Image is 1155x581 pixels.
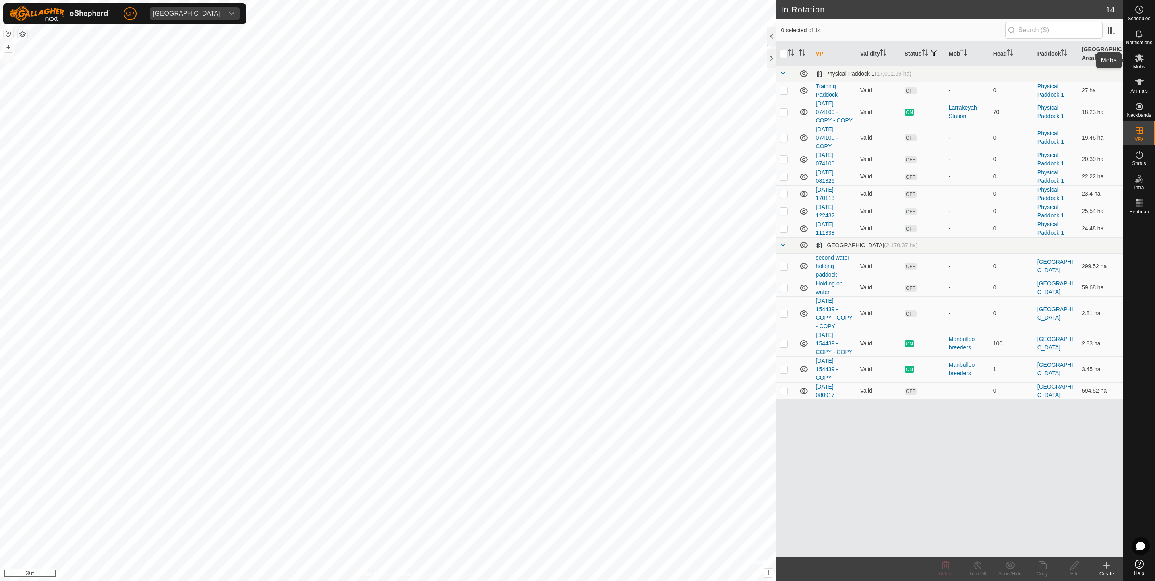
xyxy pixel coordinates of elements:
[1078,99,1123,125] td: 18.23 ha
[1026,570,1058,577] div: Copy
[816,83,838,98] a: Training Paddock
[884,242,917,248] span: (2,170.37 ha)
[1078,42,1123,66] th: [GEOGRAPHIC_DATA] Area
[1078,185,1123,203] td: 23.4 ha
[18,29,27,39] button: Map Layers
[1134,571,1144,576] span: Help
[990,279,1034,296] td: 0
[4,42,13,52] button: +
[1037,362,1073,376] a: [GEOGRAPHIC_DATA]
[816,126,838,149] a: [DATE] 074100 - COPY
[1078,279,1123,296] td: 59.68 ha
[939,571,953,577] span: Delete
[990,42,1034,66] th: Head
[905,225,917,232] span: OFF
[816,204,835,219] a: [DATE] 122432
[1037,152,1064,167] a: Physical Paddock 1
[857,220,901,237] td: Valid
[1037,280,1073,295] a: [GEOGRAPHIC_DATA]
[857,356,901,382] td: Valid
[857,331,901,356] td: Valid
[150,7,224,20] span: Manbulloo Station
[816,242,918,249] div: [GEOGRAPHIC_DATA]
[857,279,901,296] td: Valid
[990,220,1034,237] td: 0
[922,50,928,57] p-sorticon: Activate to sort
[816,186,835,201] a: [DATE] 170113
[396,571,420,578] a: Contact Us
[857,125,901,151] td: Valid
[949,335,987,352] div: Manbulloo breeders
[224,7,240,20] div: dropdown trigger
[1037,306,1073,321] a: [GEOGRAPHIC_DATA]
[816,221,835,236] a: [DATE] 111338
[1037,83,1064,98] a: Physical Paddock 1
[1094,55,1101,61] p-sorticon: Activate to sort
[1078,151,1123,168] td: 20.39 ha
[990,356,1034,382] td: 1
[816,254,849,278] a: second water holding paddock
[1078,220,1123,237] td: 24.48 ha
[816,358,838,381] a: [DATE] 154439 - COPY
[1133,64,1145,69] span: Mobs
[764,569,773,577] button: i
[857,185,901,203] td: Valid
[126,10,134,18] span: CP
[880,50,886,57] p-sorticon: Activate to sort
[1134,185,1144,190] span: Infra
[1078,203,1123,220] td: 25.54 ha
[816,298,853,329] a: [DATE] 154439 - COPY - COPY - COPY
[962,570,994,577] div: Turn Off
[1078,125,1123,151] td: 19.46 ha
[816,383,835,398] a: [DATE] 080917
[1037,169,1064,184] a: Physical Paddock 1
[1037,336,1073,351] a: [GEOGRAPHIC_DATA]
[1134,137,1143,142] span: VPs
[816,280,843,295] a: Holding on water
[153,10,220,17] div: [GEOGRAPHIC_DATA]
[905,366,914,373] span: ON
[949,172,987,181] div: -
[1037,204,1064,219] a: Physical Paddock 1
[905,310,917,317] span: OFF
[905,388,917,395] span: OFF
[781,26,1005,35] span: 0 selected of 14
[1127,113,1151,118] span: Neckbands
[1037,258,1073,273] a: [GEOGRAPHIC_DATA]
[857,168,901,185] td: Valid
[857,151,901,168] td: Valid
[813,42,857,66] th: VP
[990,382,1034,399] td: 0
[857,296,901,331] td: Valid
[857,253,901,279] td: Valid
[905,156,917,163] span: OFF
[949,103,987,120] div: Larrakeyah Station
[781,5,1106,14] h2: In Rotation
[857,203,901,220] td: Valid
[905,285,917,292] span: OFF
[1078,331,1123,356] td: 2.83 ha
[905,109,914,116] span: ON
[949,283,987,292] div: -
[1078,253,1123,279] td: 299.52 ha
[799,50,805,57] p-sorticon: Activate to sort
[949,190,987,198] div: -
[1106,4,1115,16] span: 14
[10,6,110,21] img: Gallagher Logo
[1129,209,1149,214] span: Heatmap
[1037,383,1073,398] a: [GEOGRAPHIC_DATA]
[1005,22,1103,39] input: Search (S)
[767,569,769,576] span: i
[816,152,835,167] a: [DATE] 074100
[1037,130,1064,145] a: Physical Paddock 1
[905,208,917,215] span: OFF
[960,50,967,57] p-sorticon: Activate to sort
[949,309,987,318] div: -
[1058,570,1091,577] div: Edit
[356,571,387,578] a: Privacy Policy
[4,53,13,62] button: –
[4,29,13,39] button: Reset Map
[1078,296,1123,331] td: 2.81 ha
[990,168,1034,185] td: 0
[990,296,1034,331] td: 0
